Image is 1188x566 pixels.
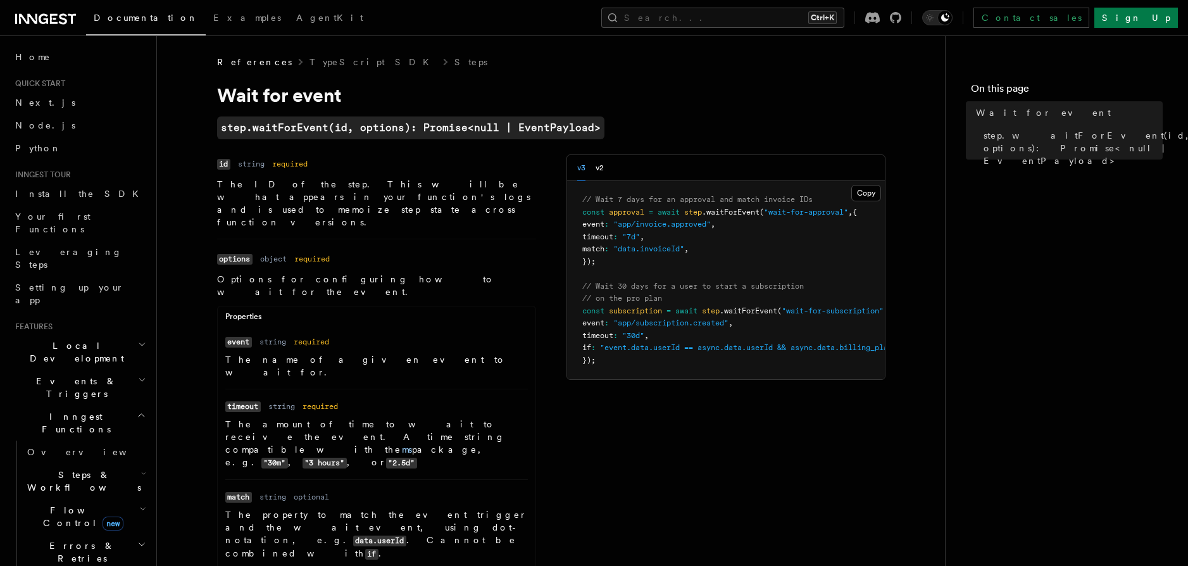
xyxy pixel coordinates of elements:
[225,492,252,503] code: match
[353,536,406,546] code: data.userId
[10,370,149,405] button: Events & Triggers
[851,185,881,201] button: Copy
[10,405,149,441] button: Inngest Functions
[225,401,261,412] code: timeout
[294,337,329,347] dd: required
[777,306,782,315] span: (
[973,8,1089,28] a: Contact sales
[582,343,591,352] span: if
[217,159,230,170] code: id
[582,257,596,266] span: });
[720,306,777,315] span: .waitForEvent
[217,116,604,139] a: step.waitForEvent(id, options): Promise<null | EventPayload>
[609,306,662,315] span: subscription
[260,254,287,264] dd: object
[808,11,837,24] kbd: Ctrl+K
[613,318,728,327] span: "app/subscription.created"
[289,4,371,34] a: AgentKit
[296,13,363,23] span: AgentKit
[217,84,723,106] h1: Wait for event
[217,178,536,229] p: The ID of the step. This will be what appears in your function's logs and is used to memoize step...
[15,97,75,108] span: Next.js
[402,444,412,455] a: ms
[10,137,149,160] a: Python
[225,508,528,560] p: The property to match the event trigger and the wait event, using dot-notation, e.g. . Cannot be ...
[217,254,253,265] code: options
[10,410,137,436] span: Inngest Functions
[15,120,75,130] span: Node.js
[22,539,137,565] span: Errors & Retries
[702,306,720,315] span: step
[582,356,596,365] span: });
[15,51,51,63] span: Home
[582,331,613,340] span: timeout
[582,306,604,315] span: const
[86,4,206,35] a: Documentation
[782,306,884,315] span: "wait-for-subscription"
[922,10,953,25] button: Toggle dark mode
[613,331,618,340] span: :
[103,517,123,531] span: new
[613,232,618,241] span: :
[711,220,715,229] span: ,
[675,306,697,315] span: await
[10,79,65,89] span: Quick start
[649,208,653,217] span: =
[225,418,528,469] p: The amount of time to wait to receive the event. A time string compatible with the package, e.g. ...
[206,4,289,34] a: Examples
[604,318,609,327] span: :
[622,331,644,340] span: "30d"
[213,13,281,23] span: Examples
[303,458,347,469] code: "3 hours"
[294,254,330,264] dd: required
[728,318,733,327] span: ,
[604,244,609,253] span: :
[853,208,857,217] span: {
[22,499,149,534] button: Flow Controlnew
[582,195,813,204] span: // Wait 7 days for an approval and match invoice IDs
[10,322,53,332] span: Features
[582,232,613,241] span: timeout
[591,343,596,352] span: :
[10,276,149,311] a: Setting up your app
[10,334,149,370] button: Local Development
[15,247,122,270] span: Leveraging Steps
[217,273,536,298] p: Options for configuring how to wait for the event.
[10,46,149,68] a: Home
[848,208,853,217] span: ,
[10,241,149,276] a: Leveraging Steps
[622,232,640,241] span: "7d"
[760,208,764,217] span: (
[884,306,888,315] span: ,
[22,504,139,529] span: Flow Control
[596,155,604,181] button: v2
[609,208,644,217] span: approval
[577,155,585,181] button: v3
[601,8,844,28] button: Search...Ctrl+K
[22,469,141,494] span: Steps & Workflows
[10,182,149,205] a: Install the SDK
[303,401,338,412] dd: required
[10,114,149,137] a: Node.js
[976,106,1111,119] span: Wait for event
[582,208,604,217] span: const
[27,447,158,457] span: Overview
[365,549,378,560] code: if
[582,294,662,303] span: // on the pro plan
[10,91,149,114] a: Next.js
[386,458,417,469] code: "2.5d"
[582,282,804,291] span: // Wait 30 days for a user to start a subscription
[310,56,437,68] a: TypeScript SDK
[22,463,149,499] button: Steps & Workflows
[979,124,1163,172] a: step.waitForEvent(id, options): Promise<null | EventPayload>
[15,211,91,234] span: Your first Functions
[764,208,848,217] span: "wait-for-approval"
[702,208,760,217] span: .waitForEvent
[217,56,292,68] span: References
[604,220,609,229] span: :
[644,331,649,340] span: ,
[272,159,308,169] dd: required
[582,244,604,253] span: match
[218,311,535,327] div: Properties
[1094,8,1178,28] a: Sign Up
